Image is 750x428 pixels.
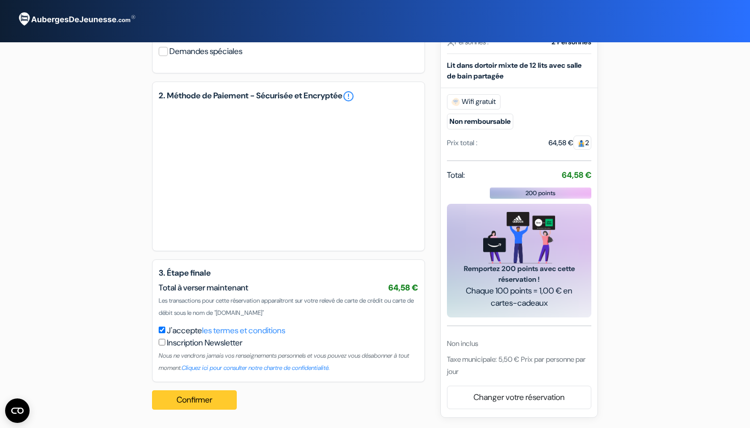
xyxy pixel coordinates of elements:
img: free_wifi.svg [452,98,460,106]
div: 64,58 € [548,138,591,148]
a: les termes et conditions [202,325,285,336]
img: AubergesDeJeunesse.com [12,6,140,33]
span: Total à verser maintenant [159,282,248,293]
div: Prix total : [447,138,478,148]
img: gift_card_hero_new.png [483,212,555,263]
span: 64,58 € [388,282,418,293]
small: Nous ne vendrons jamais vos renseignements personnels et vous pouvez vous désabonner à tout moment. [159,352,409,372]
div: Non inclus [447,338,591,349]
span: Taxe municipale: 5,50 € Prix par personne par jour [447,355,586,376]
button: CMP-Widget öffnen [5,398,30,423]
span: 2 [573,136,591,150]
span: Les transactions pour cette réservation apparaîtront sur votre relevé de carte de crédit ou carte... [159,297,414,317]
label: Inscription Newsletter [167,337,242,349]
span: Chaque 100 points = 1,00 € en cartes-cadeaux [459,285,579,309]
img: guest.svg [578,140,585,147]
strong: 64,58 € [562,170,591,180]
span: 200 points [526,189,556,198]
span: Remportez 200 points avec cette réservation ! [459,263,579,285]
span: Wifi gratuit [447,94,501,110]
a: Cliquez ici pour consulter notre chartre de confidentialité. [182,364,330,372]
span: Total: [447,169,465,181]
label: J'accepte [167,325,285,337]
label: Demandes spéciales [169,44,242,59]
a: error_outline [342,90,355,102]
b: Lit dans dortoir mixte de 12 lits avec salle de bain partagée [447,61,582,81]
small: Non remboursable [447,114,513,129]
iframe: Cadre de saisie sécurisé pour le paiement [169,117,408,232]
a: Changer votre réservation [447,388,591,407]
img: user_icon.svg [447,39,455,46]
h5: 3. Étape finale [159,268,418,278]
h5: 2. Méthode de Paiement - Sécurisée et Encryptée [159,90,418,102]
button: Confirmer [152,390,237,410]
